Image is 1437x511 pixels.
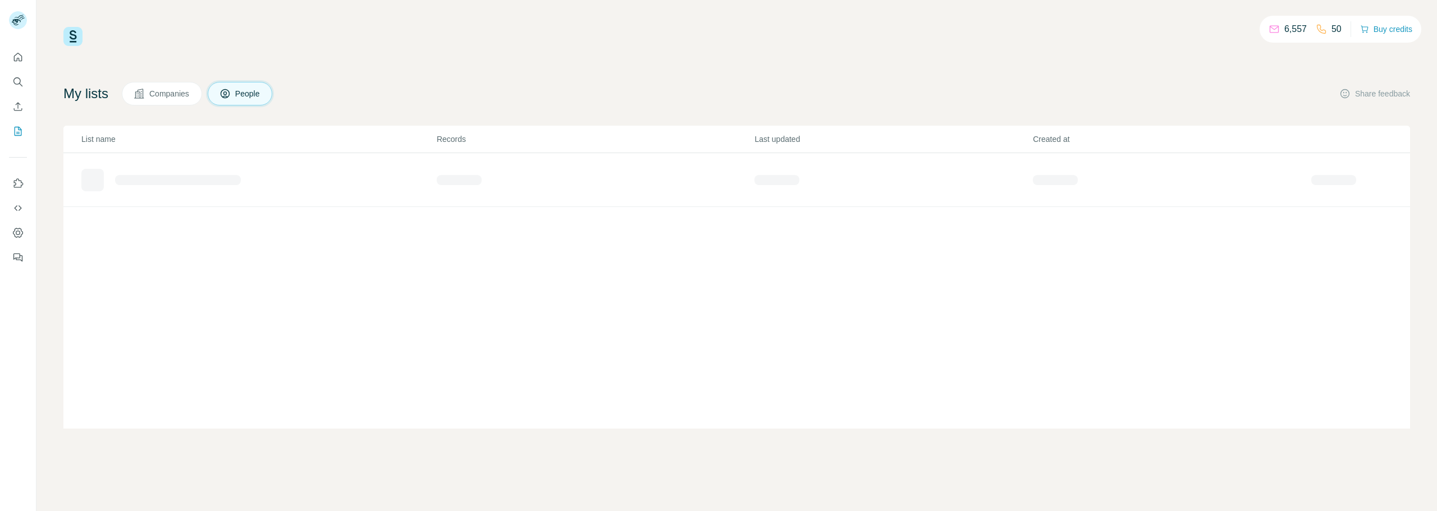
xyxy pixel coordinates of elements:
[1339,88,1410,99] button: Share feedback
[1033,133,1310,145] p: Created at
[235,88,261,99] span: People
[1360,21,1412,37] button: Buy credits
[9,223,27,243] button: Dashboard
[9,247,27,268] button: Feedback
[81,133,436,145] p: List name
[9,72,27,92] button: Search
[9,121,27,141] button: My lists
[9,198,27,218] button: Use Surfe API
[9,173,27,194] button: Use Surfe on LinkedIn
[9,96,27,117] button: Enrich CSV
[437,133,754,145] p: Records
[63,27,83,46] img: Surfe Logo
[1284,22,1307,36] p: 6,557
[9,47,27,67] button: Quick start
[149,88,190,99] span: Companies
[63,85,108,103] h4: My lists
[754,133,1032,145] p: Last updated
[1331,22,1342,36] p: 50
